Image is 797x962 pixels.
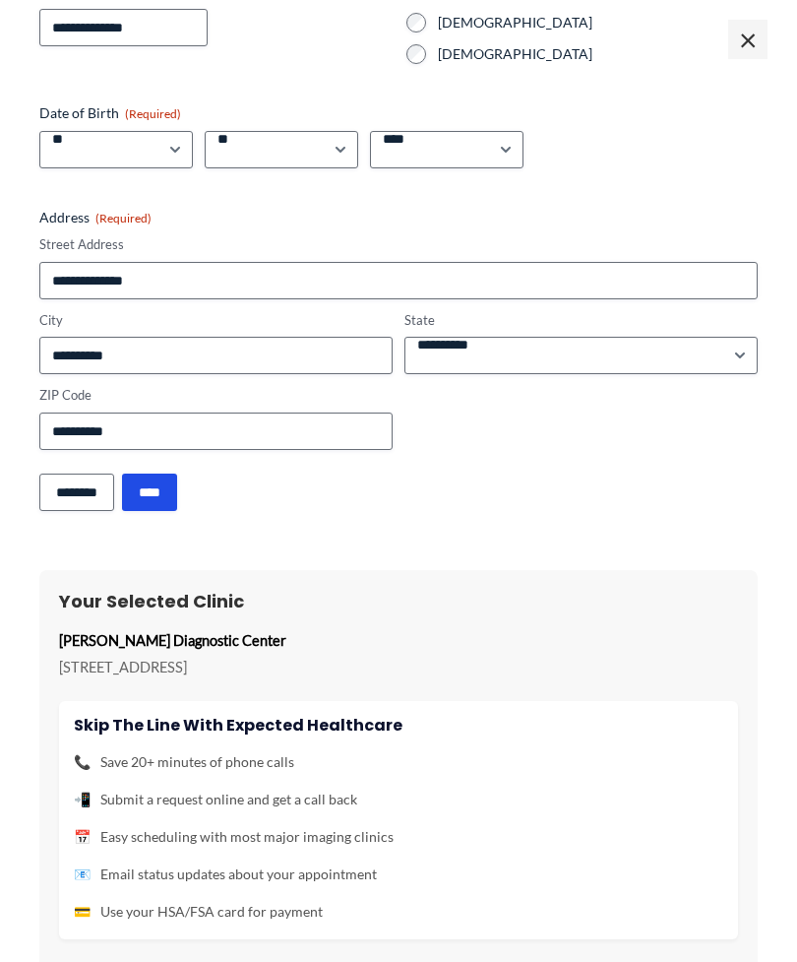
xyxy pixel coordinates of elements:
li: Submit a request online and get a call back [74,787,723,812]
label: [DEMOGRAPHIC_DATA] [438,13,758,32]
h3: Your Selected Clinic [59,590,738,612]
p: [PERSON_NAME] Diagnostic Center [59,627,738,654]
label: ZIP Code [39,386,393,405]
span: (Required) [95,211,152,225]
label: Street Address [39,235,758,254]
li: Use your HSA/FSA card for payment [74,899,723,925]
span: 📞 [74,749,91,775]
legend: Date of Birth [39,103,181,123]
label: [DEMOGRAPHIC_DATA] [438,44,758,64]
span: (Required) [125,106,181,121]
span: 📧 [74,862,91,887]
li: Save 20+ minutes of phone calls [74,749,723,775]
span: 📅 [74,824,91,850]
label: City [39,311,393,330]
p: [STREET_ADDRESS] [59,654,738,680]
span: 📲 [74,787,91,812]
h4: Skip the line with Expected Healthcare [74,716,723,735]
legend: Address [39,208,152,227]
label: State [404,311,758,330]
li: Email status updates about your appointment [74,862,723,887]
span: × [728,20,767,59]
li: Easy scheduling with most major imaging clinics [74,824,723,850]
span: 💳 [74,899,91,925]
